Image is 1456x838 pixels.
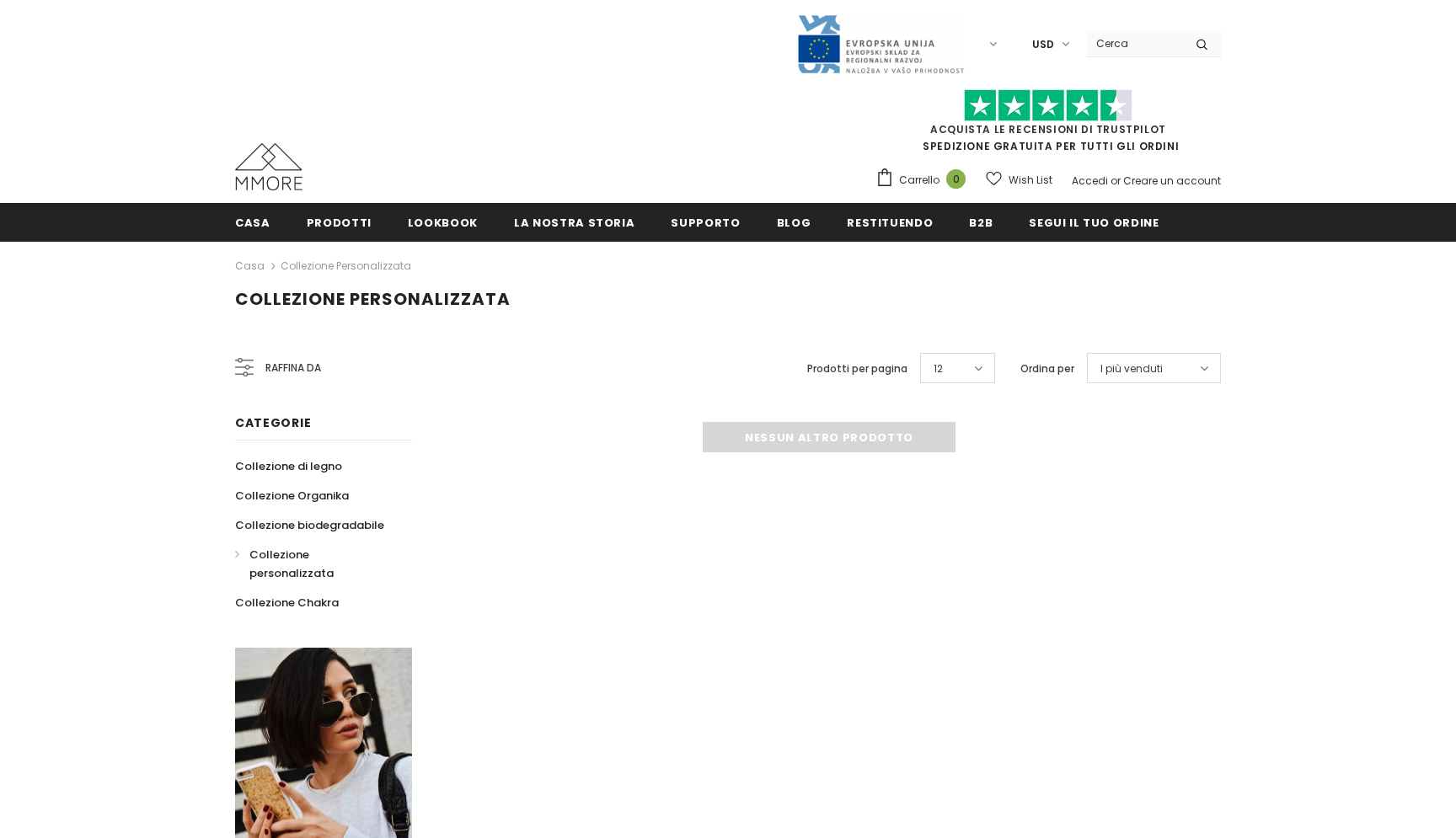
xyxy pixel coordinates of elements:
[235,540,393,588] a: Collezione personalizzata
[1111,173,1121,188] span: or
[265,359,321,377] span: Raffina da
[899,172,939,189] span: Carrello
[671,203,740,241] a: supporto
[796,36,965,51] a: Javni Razpis
[964,89,1132,122] img: Fidati di Pilot Stars
[235,287,511,311] span: Collezione personalizzata
[796,13,965,75] img: Javni Razpis
[946,169,966,189] span: 0
[969,215,993,231] span: B2B
[807,360,907,377] label: Prodotti per pagina
[875,97,1221,153] span: SPEDIZIONE GRATUITA PER TUTTI GLI ORDINI
[235,595,339,611] span: Collezione Chakra
[235,588,339,617] a: Collezione Chakra
[235,143,302,190] img: Casi MMORE
[847,203,933,241] a: Restituendo
[235,414,311,431] span: Categorie
[235,510,384,540] a: Collezione biodegradabile
[408,203,478,241] a: Lookbook
[934,360,943,377] span: 12
[1029,215,1159,231] span: Segui il tuo ordine
[1020,360,1074,377] label: Ordina per
[408,215,478,231] span: Lookbook
[1123,173,1221,188] a: Creare un account
[930,122,1166,136] a: Acquista le recensioni di TrustPilot
[1086,31,1183,56] input: Search Site
[671,215,740,231] span: supporto
[777,203,811,241] a: Blog
[235,458,342,474] span: Collezione di legno
[235,481,349,510] a: Collezione Organika
[969,203,993,241] a: B2B
[847,215,933,231] span: Restituendo
[307,203,372,241] a: Prodotti
[1009,172,1052,189] span: Wish List
[281,259,411,273] a: Collezione personalizzata
[235,517,384,533] span: Collezione biodegradabile
[235,215,270,231] span: Casa
[235,203,270,241] a: Casa
[307,215,372,231] span: Prodotti
[514,203,634,241] a: La nostra storia
[235,488,349,504] span: Collezione Organika
[249,547,334,581] span: Collezione personalizzata
[875,168,974,193] a: Carrello 0
[1072,173,1108,188] a: Accedi
[777,215,811,231] span: Blog
[1032,36,1054,53] span: USD
[986,165,1052,195] a: Wish List
[1029,203,1159,241] a: Segui il tuo ordine
[1100,360,1163,377] span: I più venduti
[235,256,265,276] a: Casa
[235,451,342,481] a: Collezione di legno
[514,215,634,231] span: La nostra storia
